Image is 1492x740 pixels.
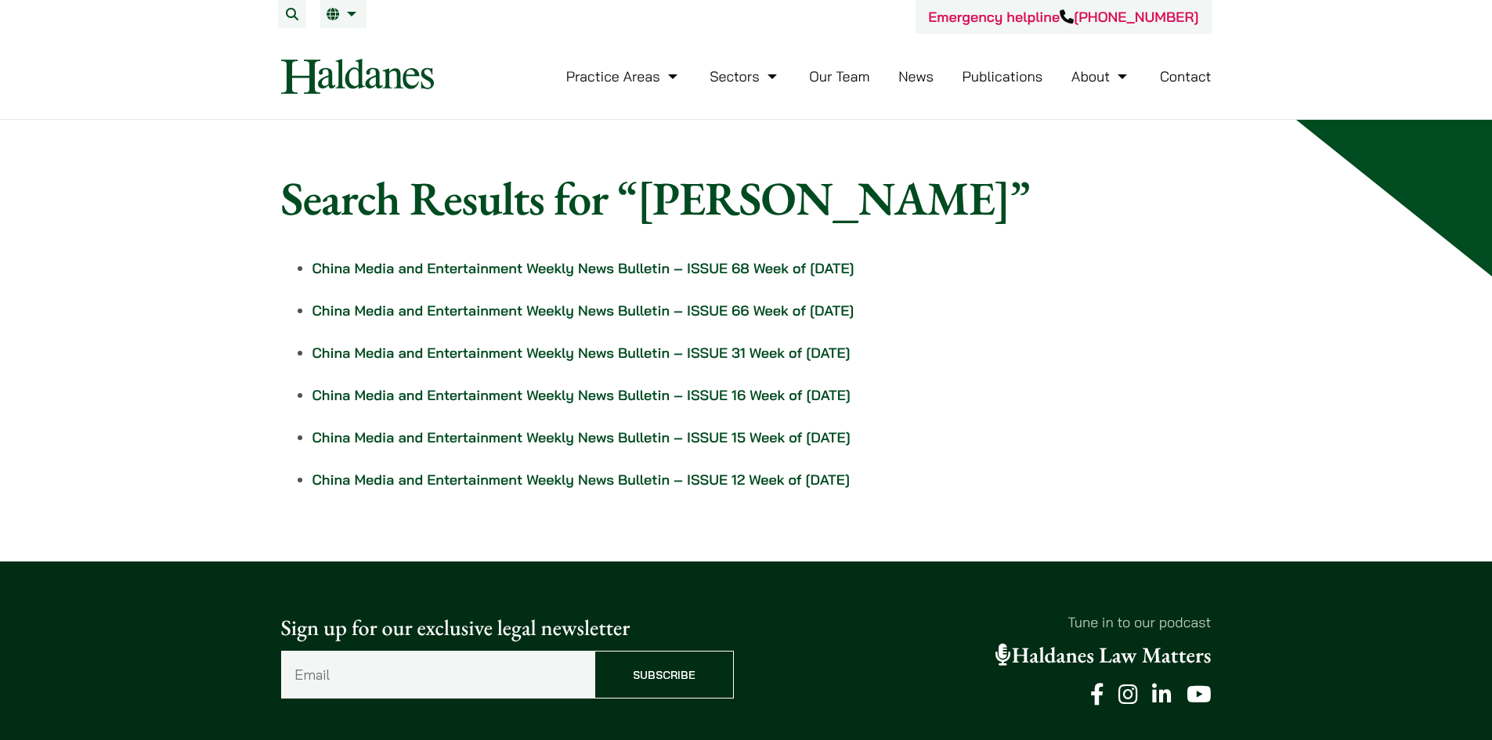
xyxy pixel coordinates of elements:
[312,428,851,446] a: China Media and Entertainment Weekly News Bulletin – ISSUE 15 Week of [DATE]
[327,8,360,20] a: EN
[312,471,851,489] a: China Media and Entertainment Weekly News Bulletin – ISSUE 12 Week of [DATE]
[312,344,851,362] a: China Media and Entertainment Weekly News Bulletin – ISSUE 31 Week of [DATE]
[312,301,854,319] a: China Media and Entertainment Weekly News Bulletin – ISSUE 66 Week of [DATE]
[963,67,1043,85] a: Publications
[281,170,1212,226] h1: Search Results for “[PERSON_NAME]”
[281,612,734,644] p: Sign up for our exclusive legal newsletter
[1160,67,1212,85] a: Contact
[281,651,594,698] input: Email
[928,8,1198,26] a: Emergency helpline[PHONE_NUMBER]
[594,651,734,698] input: Subscribe
[281,59,434,94] img: Logo of Haldanes
[566,67,681,85] a: Practice Areas
[898,67,934,85] a: News
[710,67,780,85] a: Sectors
[312,386,851,404] a: China Media and Entertainment Weekly News Bulletin – ISSUE 16 Week of [DATE]
[995,641,1212,670] a: Haldanes Law Matters
[312,259,854,277] a: China Media and Entertainment Weekly News Bulletin – ISSUE 68 Week of [DATE]
[1071,67,1131,85] a: About
[809,67,869,85] a: Our Team
[759,612,1212,633] p: Tune in to our podcast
